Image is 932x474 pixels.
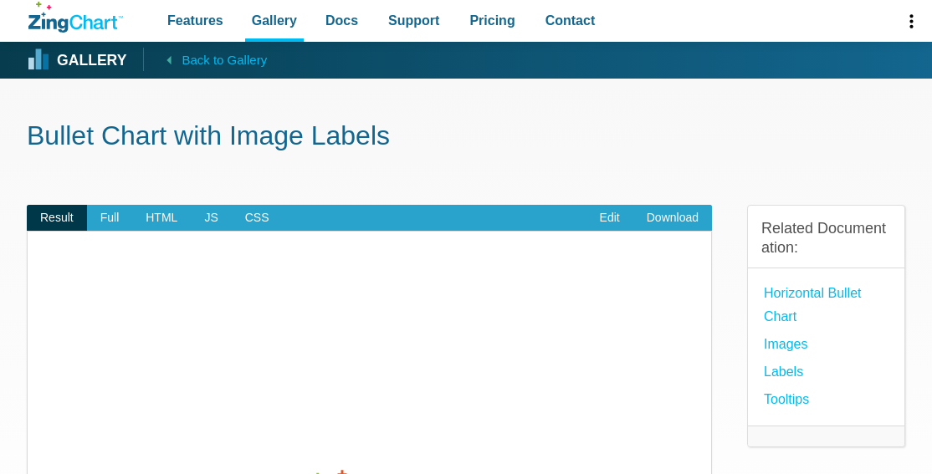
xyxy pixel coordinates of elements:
a: Edit [586,205,633,232]
a: Images [764,333,807,355]
span: Back to Gallery [182,49,267,71]
span: Gallery [252,9,297,32]
span: HTML [132,205,191,232]
a: Tooltips [764,388,809,410]
span: Support [388,9,439,32]
a: Labels [764,360,803,383]
span: Pricing [469,9,515,32]
h3: Related Documentation: [761,219,891,258]
span: Docs [325,9,358,32]
span: CSS [232,205,283,232]
span: Contact [545,9,596,32]
a: Horizontal Bullet Chart [764,282,891,327]
span: Features [167,9,223,32]
span: Full [87,205,133,232]
a: Download [633,205,712,232]
strong: Gallery [57,54,126,69]
span: Result [27,205,87,232]
a: Back to Gallery [143,48,267,71]
a: ZingChart Logo. Click to return to the homepage [28,2,123,33]
a: Gallery [28,48,126,73]
h1: Bullet Chart with Image Labels [27,119,905,156]
span: JS [191,205,231,232]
